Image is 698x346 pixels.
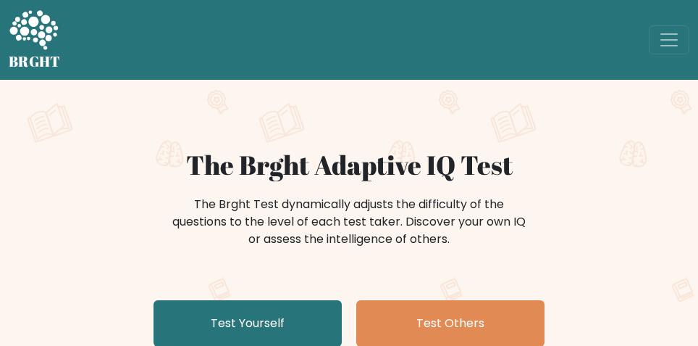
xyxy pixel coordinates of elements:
button: Toggle navigation [649,25,689,54]
h1: The Brght Adaptive IQ Test [9,149,689,181]
a: BRGHT [9,6,61,74]
h5: BRGHT [9,53,61,70]
div: The Brght Test dynamically adjusts the difficulty of the questions to the level of each test take... [168,196,530,248]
